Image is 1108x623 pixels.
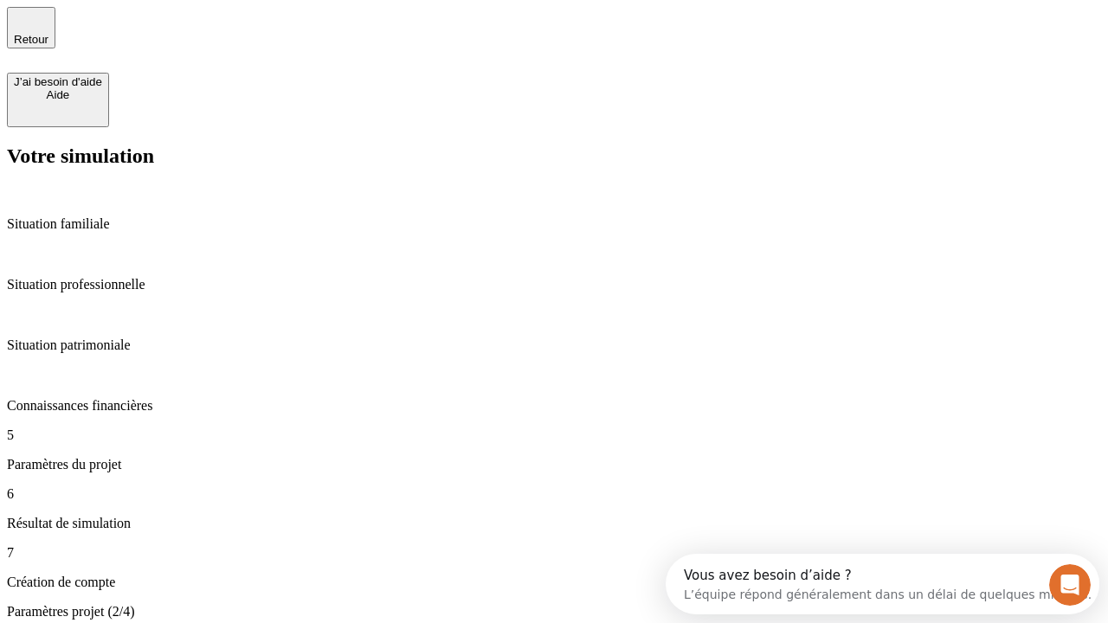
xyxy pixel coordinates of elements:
[7,575,1101,590] p: Création de compte
[7,277,1101,292] p: Situation professionnelle
[7,398,1101,414] p: Connaissances financières
[7,337,1101,353] p: Situation patrimoniale
[7,457,1101,472] p: Paramètres du projet
[7,73,109,127] button: J’ai besoin d'aideAide
[1049,564,1091,606] iframe: Intercom live chat
[18,15,426,29] div: Vous avez besoin d’aide ?
[14,75,102,88] div: J’ai besoin d'aide
[18,29,426,47] div: L’équipe répond généralement dans un délai de quelques minutes.
[666,554,1099,614] iframe: Intercom live chat discovery launcher
[7,545,1101,561] p: 7
[14,33,48,46] span: Retour
[7,7,477,55] div: Ouvrir le Messenger Intercom
[7,216,1101,232] p: Situation familiale
[14,88,102,101] div: Aide
[7,427,1101,443] p: 5
[7,604,1101,620] p: Paramètres projet (2/4)
[7,145,1101,168] h2: Votre simulation
[7,486,1101,502] p: 6
[7,7,55,48] button: Retour
[7,516,1101,531] p: Résultat de simulation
